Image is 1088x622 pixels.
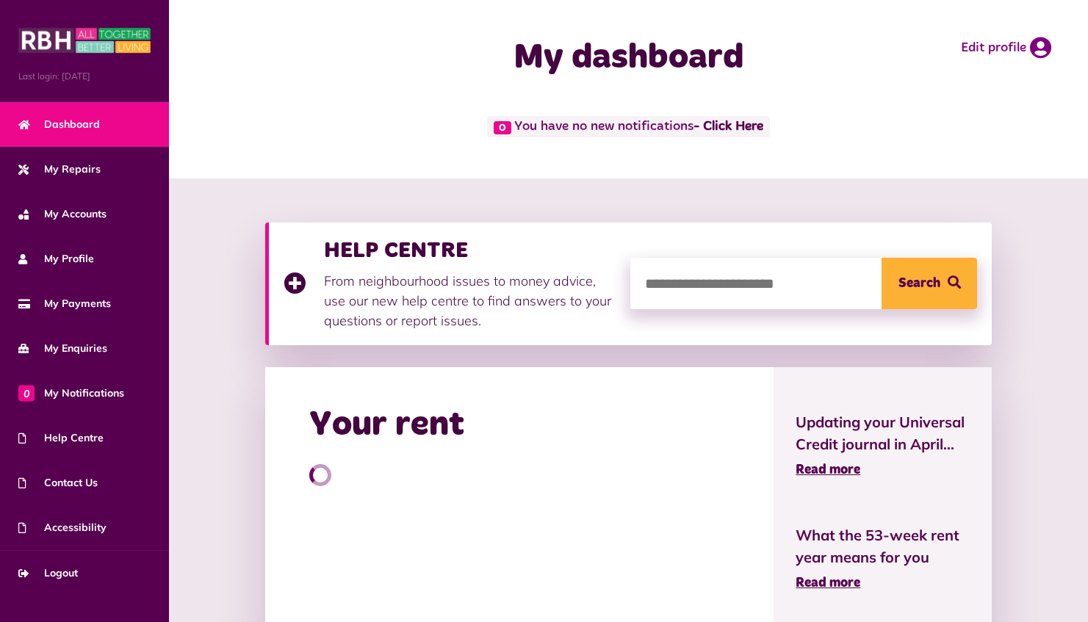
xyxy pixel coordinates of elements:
[494,121,511,134] span: 0
[18,251,94,267] span: My Profile
[18,430,104,446] span: Help Centre
[898,258,940,309] span: Search
[693,120,763,134] a: - Click Here
[18,565,78,581] span: Logout
[18,341,107,356] span: My Enquiries
[324,237,616,264] h3: HELP CENTRE
[796,411,970,480] a: Updating your Universal Credit journal in April... Read more
[18,206,107,222] span: My Accounts
[414,37,844,79] h1: My dashboard
[18,475,98,491] span: Contact Us
[18,117,100,132] span: Dashboard
[18,296,111,311] span: My Payments
[18,385,35,401] span: 0
[309,404,464,446] h2: Your rent
[18,386,124,401] span: My Notifications
[796,411,970,455] span: Updating your Universal Credit journal in April...
[18,520,107,535] span: Accessibility
[18,26,151,55] img: MyRBH
[882,258,977,309] button: Search
[18,162,101,177] span: My Repairs
[796,524,970,593] a: What the 53-week rent year means for you Read more
[961,37,1051,59] a: Edit profile
[18,70,151,83] span: Last login: [DATE]
[796,576,860,590] span: Read more
[796,463,860,477] span: Read more
[487,116,770,137] span: You have no new notifications
[796,524,970,568] span: What the 53-week rent year means for you
[324,271,616,330] p: From neighbourhood issues to money advice, use our new help centre to find answers to your questi...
